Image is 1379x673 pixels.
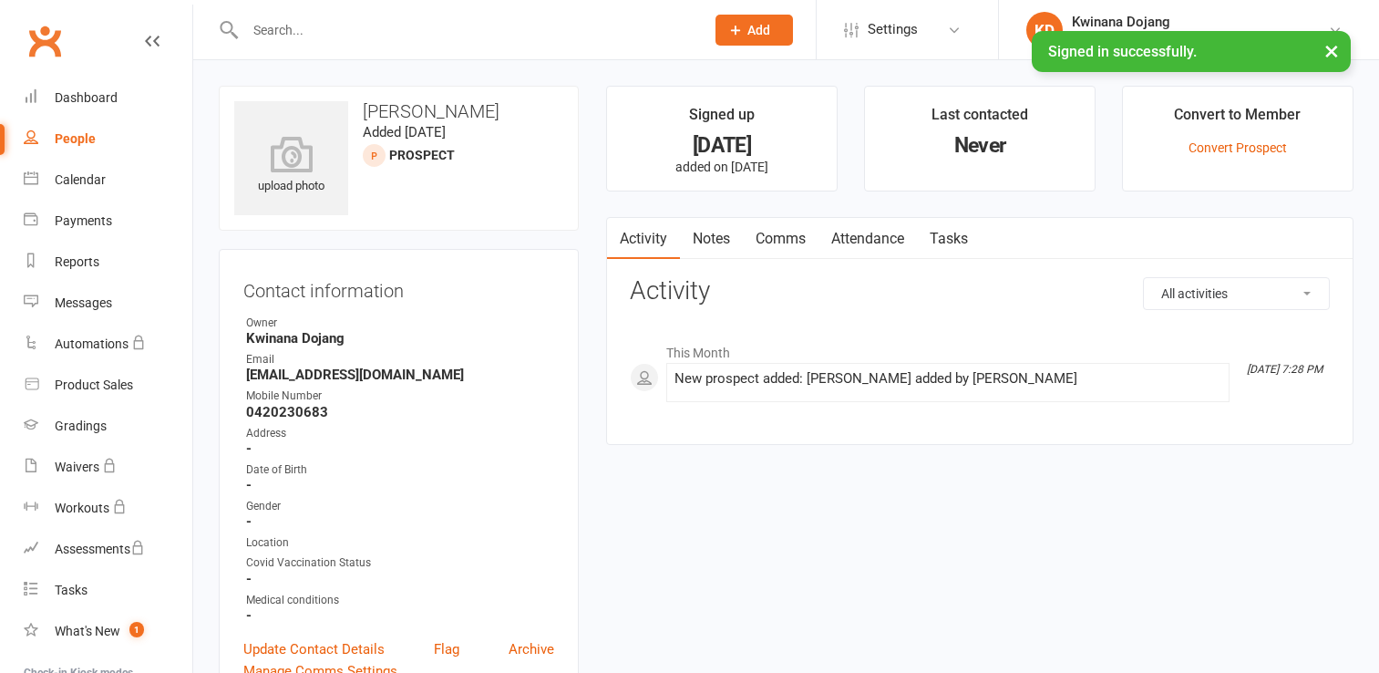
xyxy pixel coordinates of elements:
[246,330,554,347] strong: Kwinana Dojang
[1026,12,1063,48] div: KD
[246,607,554,624] strong: -
[24,324,192,365] a: Automations
[246,513,554,530] strong: -
[55,378,133,392] div: Product Sales
[747,23,770,37] span: Add
[246,404,554,420] strong: 0420230683
[24,201,192,242] a: Payments
[1315,31,1348,70] button: ×
[246,534,554,552] div: Location
[881,136,1078,155] div: Never
[24,283,192,324] a: Messages
[868,9,918,50] span: Settings
[1189,140,1287,155] a: Convert Prospect
[24,447,192,488] a: Waivers
[22,18,67,64] a: Clubworx
[24,160,192,201] a: Calendar
[623,160,820,174] p: added on [DATE]
[1048,43,1197,60] span: Signed in successfully.
[1072,30,1328,47] div: Taekwondo Oh Do [PERSON_NAME] Kwinana
[246,388,554,405] div: Mobile Number
[55,295,112,310] div: Messages
[55,90,118,105] div: Dashboard
[24,611,192,652] a: What's New1
[24,365,192,406] a: Product Sales
[363,124,446,140] time: Added [DATE]
[24,529,192,570] a: Assessments
[55,254,99,269] div: Reports
[55,583,87,597] div: Tasks
[24,406,192,447] a: Gradings
[129,622,144,637] span: 1
[246,498,554,515] div: Gender
[55,336,129,351] div: Automations
[630,334,1330,363] li: This Month
[55,419,107,433] div: Gradings
[607,218,680,260] a: Activity
[434,638,459,660] a: Flag
[1072,14,1328,30] div: Kwinana Dojang
[743,218,818,260] a: Comms
[24,119,192,160] a: People
[24,242,192,283] a: Reports
[234,101,563,121] h3: [PERSON_NAME]
[24,488,192,529] a: Workouts
[674,371,1221,387] div: New prospect added: [PERSON_NAME] added by [PERSON_NAME]
[1174,103,1301,136] div: Convert to Member
[389,148,455,162] snap: prospect
[55,131,96,146] div: People
[24,78,192,119] a: Dashboard
[818,218,917,260] a: Attendance
[246,461,554,479] div: Date of Birth
[55,624,120,638] div: What's New
[630,277,1330,305] h3: Activity
[931,103,1028,136] div: Last contacted
[246,571,554,587] strong: -
[917,218,981,260] a: Tasks
[246,477,554,493] strong: -
[234,136,348,196] div: upload photo
[715,15,793,46] button: Add
[246,367,554,383] strong: [EMAIL_ADDRESS][DOMAIN_NAME]
[1247,363,1322,376] i: [DATE] 7:28 PM
[246,351,554,368] div: Email
[243,638,385,660] a: Update Contact Details
[509,638,554,660] a: Archive
[680,218,743,260] a: Notes
[240,17,692,43] input: Search...
[55,172,106,187] div: Calendar
[55,542,145,556] div: Assessments
[55,501,109,515] div: Workouts
[246,440,554,457] strong: -
[246,554,554,572] div: Covid Vaccination Status
[623,136,820,155] div: [DATE]
[246,315,554,332] div: Owner
[689,103,755,136] div: Signed up
[55,213,112,228] div: Payments
[55,460,99,474] div: Waivers
[24,570,192,611] a: Tasks
[246,425,554,442] div: Address
[243,274,554,301] h3: Contact information
[246,592,554,609] div: Medical conditions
